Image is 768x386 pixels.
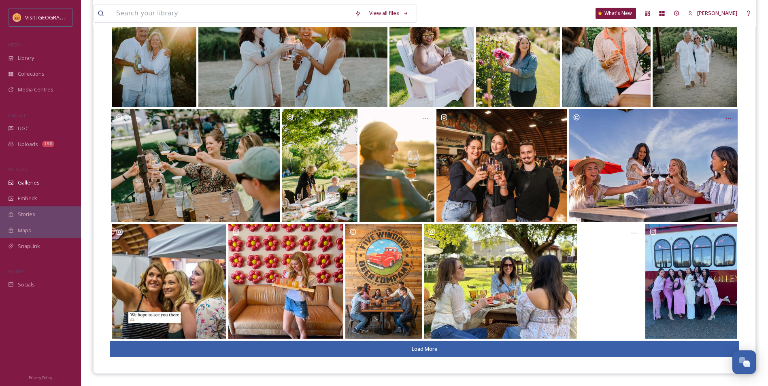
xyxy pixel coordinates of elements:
span: Library [18,54,34,62]
span: SnapLink [18,242,40,250]
a: What's New [596,8,636,19]
span: UGC [18,125,29,132]
span: [PERSON_NAME] [697,9,737,17]
img: Square%20Social%20Visit%20Lodi.png [13,13,21,21]
span: WIDGETS [8,166,27,172]
span: SOCIALS [8,268,24,274]
button: Open Chat [732,350,756,374]
span: Galleries [18,179,40,187]
span: Uploads [18,140,38,148]
span: Media Centres [18,86,53,93]
span: Stories [18,210,35,218]
button: Load More [110,341,739,357]
span: COLLECT [8,112,26,118]
span: Embeds [18,195,38,202]
span: MEDIA [8,42,22,48]
span: Visit [GEOGRAPHIC_DATA] [25,13,88,21]
span: Socials [18,281,35,288]
a: Privacy Policy [29,372,52,382]
a: [PERSON_NAME] [684,5,741,21]
div: 198 [42,141,54,147]
span: Maps [18,227,31,234]
input: Search your library [112,4,351,22]
span: Privacy Policy [29,375,52,380]
a: View all files [365,5,413,21]
span: Collections [18,70,45,78]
